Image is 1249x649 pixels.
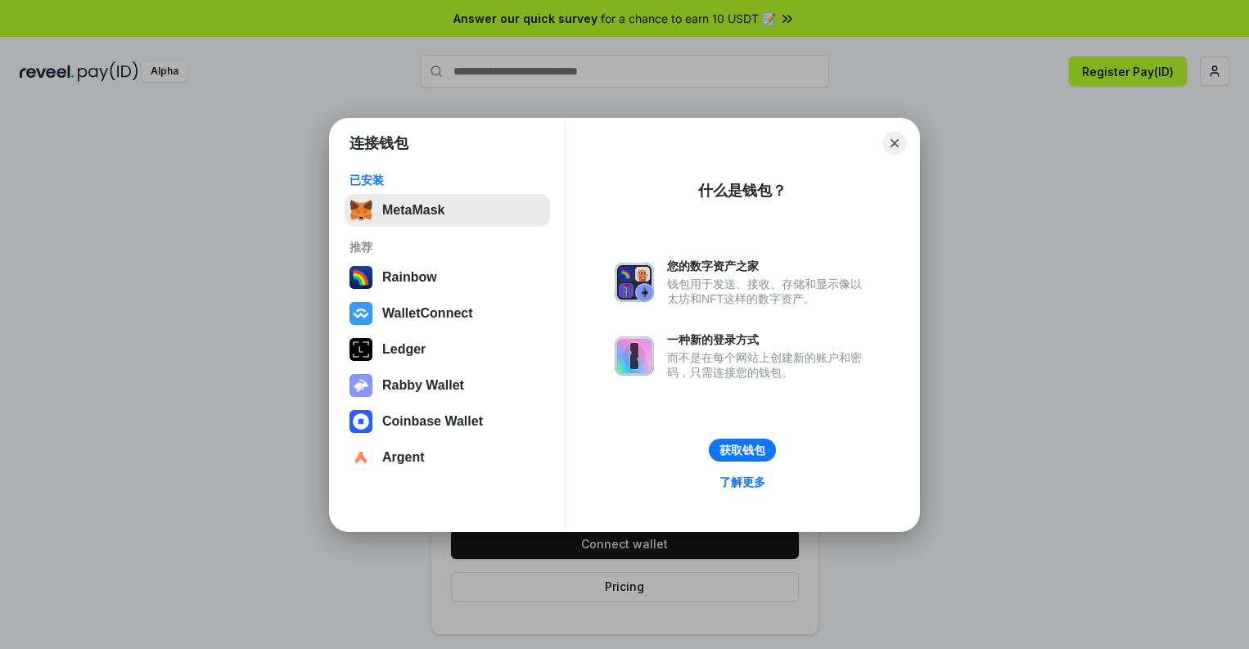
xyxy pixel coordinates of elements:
div: 获取钱包 [719,443,765,457]
button: 获取钱包 [709,439,776,462]
div: Coinbase Wallet [382,414,483,429]
div: Rainbow [382,270,437,285]
button: MetaMask [345,194,550,227]
div: 已安装 [349,173,545,187]
div: 您的数字资产之家 [667,259,870,273]
img: svg+xml,%3Csvg%20width%3D%2228%22%20height%3D%2228%22%20viewBox%3D%220%200%2028%2028%22%20fill%3D... [349,410,372,433]
img: svg+xml,%3Csvg%20fill%3D%22none%22%20height%3D%2233%22%20viewBox%3D%220%200%2035%2033%22%20width%... [349,199,372,222]
div: Ledger [382,342,426,357]
img: svg+xml,%3Csvg%20xmlns%3D%22http%3A%2F%2Fwww.w3.org%2F2000%2Fsvg%22%20fill%3D%22none%22%20viewBox... [615,336,654,376]
div: 了解更多 [719,475,765,489]
img: svg+xml,%3Csvg%20xmlns%3D%22http%3A%2F%2Fwww.w3.org%2F2000%2Fsvg%22%20fill%3D%22none%22%20viewBox... [615,263,654,302]
a: 了解更多 [710,471,775,493]
img: svg+xml,%3Csvg%20xmlns%3D%22http%3A%2F%2Fwww.w3.org%2F2000%2Fsvg%22%20width%3D%2228%22%20height%3... [349,338,372,361]
div: MetaMask [382,203,444,218]
button: Rabby Wallet [345,369,550,402]
div: WalletConnect [382,306,473,321]
button: Coinbase Wallet [345,405,550,438]
div: Argent [382,450,425,465]
div: 推荐 [349,240,545,255]
img: svg+xml,%3Csvg%20xmlns%3D%22http%3A%2F%2Fwww.w3.org%2F2000%2Fsvg%22%20fill%3D%22none%22%20viewBox... [349,374,372,397]
div: 什么是钱包？ [698,181,787,201]
button: WalletConnect [345,297,550,330]
img: svg+xml,%3Csvg%20width%3D%22120%22%20height%3D%22120%22%20viewBox%3D%220%200%20120%20120%22%20fil... [349,266,372,289]
div: 一种新的登录方式 [667,332,870,347]
button: Close [883,132,906,155]
button: Rainbow [345,261,550,294]
h1: 连接钱包 [349,133,408,153]
button: Ledger [345,333,550,366]
button: Argent [345,441,550,474]
div: Rabby Wallet [382,378,464,393]
div: 钱包用于发送、接收、存储和显示像以太坊和NFT这样的数字资产。 [667,277,870,306]
img: svg+xml,%3Csvg%20width%3D%2228%22%20height%3D%2228%22%20viewBox%3D%220%200%2028%2028%22%20fill%3D... [349,446,372,469]
div: 而不是在每个网站上创建新的账户和密码，只需连接您的钱包。 [667,350,870,380]
img: svg+xml,%3Csvg%20width%3D%2228%22%20height%3D%2228%22%20viewBox%3D%220%200%2028%2028%22%20fill%3D... [349,302,372,325]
